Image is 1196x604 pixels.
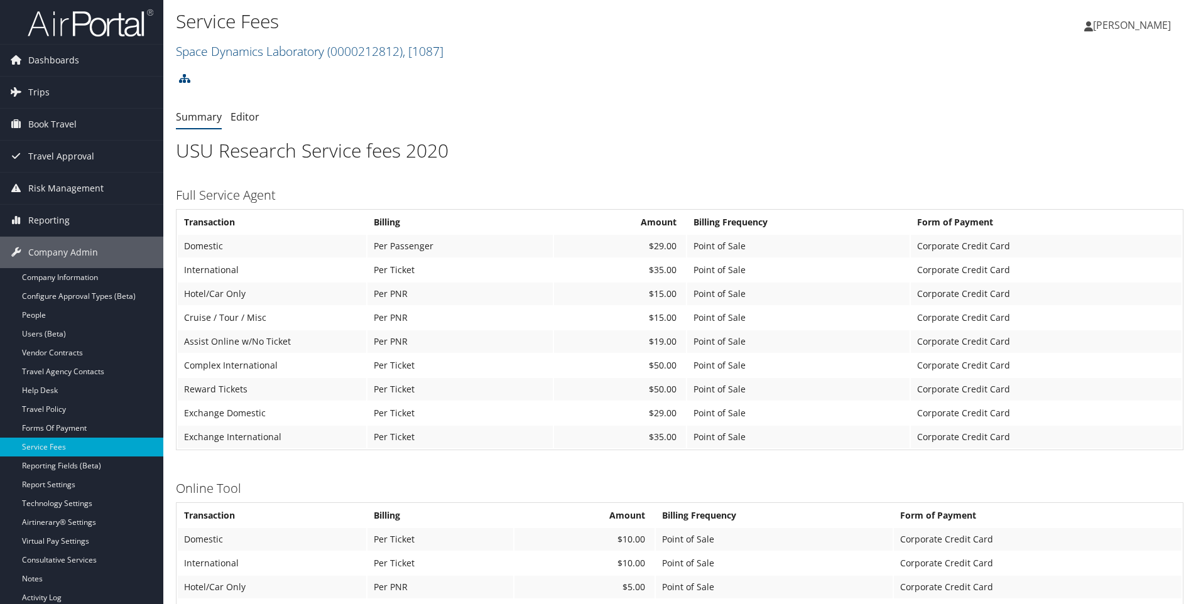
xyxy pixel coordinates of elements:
span: Reporting [28,205,70,236]
td: Complex International [178,354,366,377]
a: [PERSON_NAME] [1084,6,1183,44]
th: Amount [514,504,655,527]
td: Assist Online w/No Ticket [178,330,366,353]
th: Form of Payment [911,211,1182,234]
a: Summary [176,110,222,124]
td: Corporate Credit Card [911,235,1182,257]
td: Exchange Domestic [178,402,366,424]
th: Transaction [178,504,366,527]
span: Risk Management [28,173,104,204]
td: Per Ticket [367,378,553,401]
td: Point of Sale [656,528,892,551]
td: $15.00 [554,306,686,329]
td: International [178,552,366,574]
td: $29.00 [554,402,686,424]
th: Amount [554,211,686,234]
td: Point of Sale [687,283,910,305]
td: Per PNR [367,283,553,305]
td: Corporate Credit Card [911,306,1182,329]
td: $10.00 [514,528,655,551]
th: Transaction [178,211,366,234]
td: Per Ticket [367,402,553,424]
td: $15.00 [554,283,686,305]
td: $50.00 [554,354,686,377]
th: Billing [367,211,553,234]
span: , [ 1087 ] [403,43,443,60]
td: Corporate Credit Card [911,426,1182,448]
span: Trips [28,77,50,108]
span: Dashboards [28,45,79,76]
td: Per Passenger [367,235,553,257]
span: Book Travel [28,109,77,140]
td: Per Ticket [367,259,553,281]
td: Point of Sale [656,576,892,598]
td: Corporate Credit Card [911,378,1182,401]
td: Exchange International [178,426,366,448]
h1: USU Research Service fees 2020 [176,138,1183,164]
td: Hotel/Car Only [178,576,366,598]
td: $29.00 [554,235,686,257]
span: Company Admin [28,237,98,268]
td: $19.00 [554,330,686,353]
td: Point of Sale [687,354,910,377]
td: Reward Tickets [178,378,366,401]
a: Space Dynamics Laboratory [176,43,443,60]
td: Point of Sale [687,306,910,329]
td: $5.00 [514,576,655,598]
td: Point of Sale [687,235,910,257]
td: Corporate Credit Card [894,576,1182,598]
td: Corporate Credit Card [911,354,1182,377]
td: Per Ticket [367,552,513,574]
th: Billing Frequency [687,211,910,234]
td: Corporate Credit Card [894,528,1182,551]
td: Hotel/Car Only [178,283,366,305]
td: Point of Sale [687,259,910,281]
td: Per Ticket [367,528,513,551]
td: Point of Sale [687,378,910,401]
a: Editor [231,110,259,124]
h3: Full Service Agent [176,186,1183,204]
th: Billing Frequency [656,504,892,527]
td: Corporate Credit Card [911,283,1182,305]
td: Per Ticket [367,426,553,448]
td: Point of Sale [656,552,892,574]
th: Billing [367,504,513,527]
td: Per PNR [367,330,553,353]
span: [PERSON_NAME] [1093,18,1171,32]
td: $35.00 [554,426,686,448]
span: Travel Approval [28,141,94,172]
td: $35.00 [554,259,686,281]
td: Corporate Credit Card [911,259,1182,281]
td: International [178,259,366,281]
td: Corporate Credit Card [911,402,1182,424]
td: $10.00 [514,552,655,574]
td: Point of Sale [687,402,910,424]
th: Form of Payment [894,504,1182,527]
span: ( 0000212812 ) [327,43,403,60]
td: Per PNR [367,576,513,598]
td: Cruise / Tour / Misc [178,306,366,329]
td: Point of Sale [687,426,910,448]
td: Domestic [178,528,366,551]
td: Per Ticket [367,354,553,377]
td: Point of Sale [687,330,910,353]
td: Per PNR [367,306,553,329]
td: Domestic [178,235,366,257]
td: Corporate Credit Card [894,552,1182,574]
td: $50.00 [554,378,686,401]
h3: Online Tool [176,480,1183,497]
img: airportal-logo.png [28,8,153,38]
td: Corporate Credit Card [911,330,1182,353]
h1: Service Fees [176,8,847,35]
